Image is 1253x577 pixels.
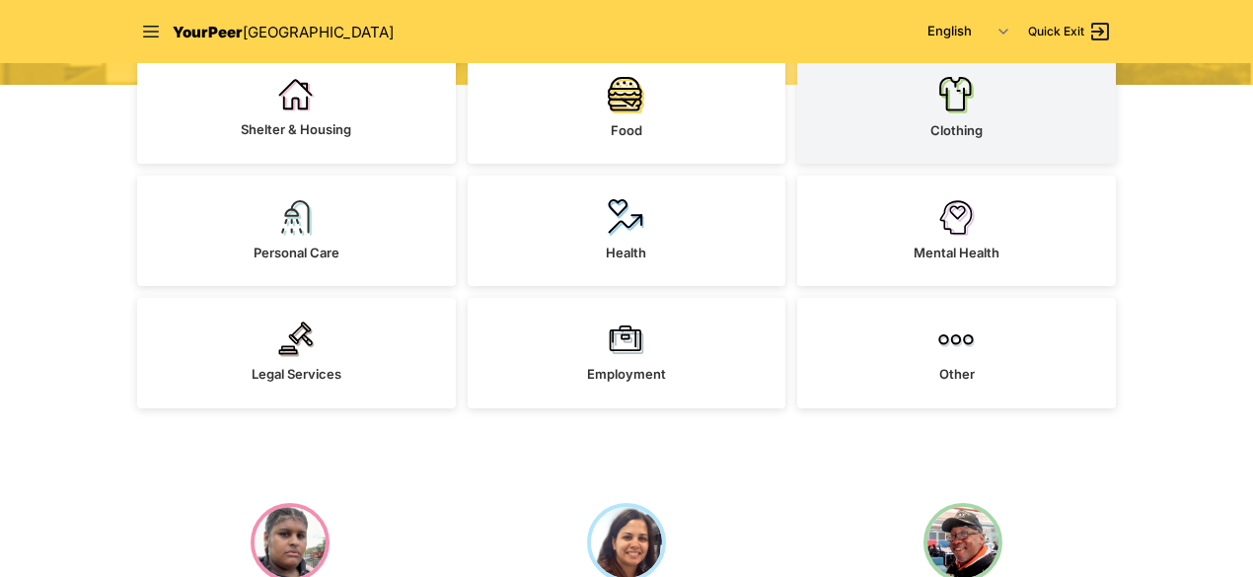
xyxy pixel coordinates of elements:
span: Food [611,122,642,138]
span: [GEOGRAPHIC_DATA] [243,23,394,41]
a: Other [797,298,1116,408]
a: YourPeer[GEOGRAPHIC_DATA] [173,20,394,44]
span: Employment [587,366,666,382]
a: Employment [468,298,786,408]
a: Legal Services [137,298,456,408]
a: Food [468,53,786,164]
span: YourPeer [173,23,243,41]
a: Quick Exit [1028,20,1112,43]
a: Clothing [797,53,1116,164]
a: Mental Health [797,176,1116,286]
a: Personal Care [137,176,456,286]
span: Personal Care [254,245,339,260]
span: Clothing [930,122,983,138]
span: Other [939,366,975,382]
span: Mental Health [914,245,999,260]
span: Health [606,245,646,260]
a: Shelter & Housing [137,53,456,164]
span: Shelter & Housing [241,121,351,137]
span: Quick Exit [1028,24,1084,39]
span: Legal Services [252,366,341,382]
a: Health [468,176,786,286]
